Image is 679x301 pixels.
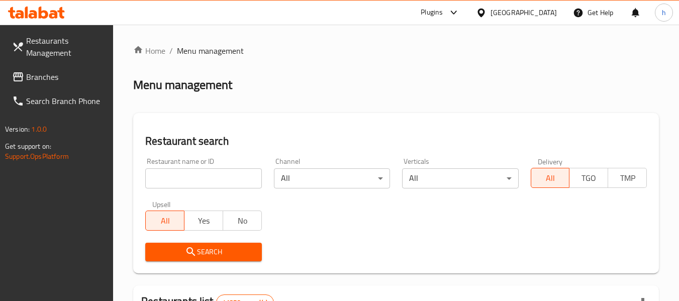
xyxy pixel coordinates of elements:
h2: Restaurant search [145,134,647,149]
a: Restaurants Management [4,29,114,65]
div: [GEOGRAPHIC_DATA] [491,7,557,18]
div: All [402,168,518,188]
span: Branches [26,71,106,83]
button: No [223,211,262,231]
span: All [150,214,180,228]
span: h [662,7,666,18]
div: Plugins [421,7,443,19]
a: Branches [4,65,114,89]
span: Menu management [177,45,244,57]
span: No [227,214,258,228]
button: TGO [569,168,608,188]
div: All [274,168,390,188]
span: TMP [612,171,643,185]
h2: Menu management [133,77,232,93]
button: TMP [608,168,647,188]
label: Upsell [152,200,171,208]
span: Get support on: [5,140,51,153]
span: All [535,171,566,185]
span: Search Branch Phone [26,95,106,107]
li: / [169,45,173,57]
span: Yes [188,214,219,228]
a: Support.OpsPlatform [5,150,69,163]
label: Delivery [538,158,563,165]
span: Restaurants Management [26,35,106,59]
button: Yes [184,211,223,231]
input: Search for restaurant name or ID.. [145,168,261,188]
button: Search [145,243,261,261]
a: Home [133,45,165,57]
a: Search Branch Phone [4,89,114,113]
button: All [531,168,570,188]
span: Search [153,246,253,258]
button: All [145,211,184,231]
nav: breadcrumb [133,45,659,57]
span: 1.0.0 [31,123,47,136]
span: TGO [573,171,604,185]
span: Version: [5,123,30,136]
